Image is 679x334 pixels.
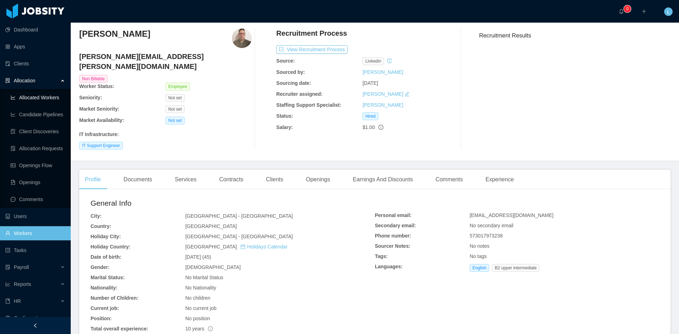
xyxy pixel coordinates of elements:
h4: [PERSON_NAME][EMAIL_ADDRESS][PERSON_NAME][DOMAIN_NAME] [79,52,252,71]
span: $1.00 [362,124,375,130]
i: icon: book [5,299,10,304]
span: [GEOGRAPHIC_DATA] - [GEOGRAPHIC_DATA] [185,213,293,219]
b: Languages: [375,264,403,269]
a: icon: robotUsers [5,209,65,223]
b: Number of Children: [91,295,138,301]
i: icon: edit [405,92,410,96]
span: 10 years [185,326,213,332]
b: Current job: [91,305,119,311]
b: Gender: [91,264,110,270]
span: Employee [166,83,190,90]
b: Nationality: [91,285,117,291]
i: icon: history [387,58,392,63]
b: Salary: [276,124,293,130]
span: info-circle [378,125,383,130]
span: No Nationality [185,285,216,291]
a: icon: file-searchClient Discoveries [11,124,65,139]
a: icon: line-chartAllocated Workers [11,90,65,105]
h3: [PERSON_NAME] [79,28,150,40]
div: Clients [260,170,289,189]
div: Profile [79,170,106,189]
div: Documents [118,170,158,189]
b: Market Seniority: [79,106,120,112]
b: Total overall experience: [91,326,148,332]
i: icon: bell [619,9,624,14]
span: HR [14,298,21,304]
img: b08346c5-d12b-4f17-93bf-1e2cc61281df_680c0872ce369-400w.png [232,28,252,48]
a: icon: messageComments [11,192,65,206]
b: Sourcing date: [276,80,311,86]
a: [PERSON_NAME] [362,69,403,75]
i: icon: line-chart [5,282,10,287]
span: No current job [185,305,216,311]
span: No notes [470,243,489,249]
sup: 0 [624,5,631,12]
i: icon: solution [5,78,10,83]
a: icon: file-doneAllocation Requests [11,141,65,156]
b: Personal email: [375,212,412,218]
span: No secondary email [470,223,513,228]
div: Services [169,170,202,189]
span: Allocation [14,78,35,83]
div: Contracts [214,170,249,189]
span: Hired [362,112,378,120]
span: [EMAIL_ADDRESS][DOMAIN_NAME] [470,212,553,218]
b: Recruiter assigned: [276,91,323,97]
span: Non Billable [79,75,108,83]
span: 573017973238 [470,233,503,239]
i: icon: file-protect [5,265,10,270]
b: Date of birth: [91,254,121,260]
span: [GEOGRAPHIC_DATA] - [GEOGRAPHIC_DATA] [185,234,293,239]
div: Experience [480,170,520,189]
b: Position: [91,316,112,321]
span: Reports [14,281,31,287]
b: Phone number: [375,233,411,239]
b: Seniority: [79,95,102,100]
b: Status: [276,113,293,119]
div: Comments [430,170,468,189]
span: L [667,7,670,16]
span: Not set [166,94,185,102]
b: Worker Status: [79,83,114,89]
a: icon: idcardOpenings Flow [11,158,65,172]
span: [DATE] (45) [185,254,211,260]
button: icon: exportView Recruitment Process [276,45,348,54]
b: Source: [276,58,295,64]
b: Country: [91,223,111,229]
span: info-circle [208,326,213,331]
b: Staffing Support Specialist: [276,102,341,108]
a: icon: calendarHolidays Calendar [240,244,288,250]
a: icon: userWorkers [5,226,65,240]
b: City: [91,213,101,219]
b: Sourcer Notes: [375,243,410,249]
a: icon: pie-chartDashboard [5,23,65,37]
i: icon: plus [642,9,646,14]
a: icon: file-textOpenings [11,175,65,189]
a: [PERSON_NAME] [362,102,403,108]
b: Marital Status: [91,275,124,280]
span: [GEOGRAPHIC_DATA] [185,223,237,229]
i: icon: setting [5,316,10,321]
h3: Recruitment Results [479,31,671,40]
span: IT Support Engineer [79,142,123,150]
span: Configuration [14,315,43,321]
span: [GEOGRAPHIC_DATA] [185,244,288,250]
a: icon: auditClients [5,57,65,71]
span: Payroll [14,264,29,270]
b: Tags: [375,253,388,259]
span: [DATE] [362,80,378,86]
span: No Marital Status [185,275,223,280]
b: Holiday City: [91,234,121,239]
h4: Recruitment Process [276,28,347,38]
div: Openings [300,170,336,189]
span: No position [185,316,210,321]
b: Sourced by: [276,69,305,75]
span: B2 upper intermediate [492,264,539,272]
div: Earnings And Discounts [347,170,419,189]
a: [PERSON_NAME] [362,91,403,97]
a: icon: profileTasks [5,243,65,257]
a: icon: exportView Recruitment Process [276,47,348,52]
span: linkedin [362,57,384,65]
a: icon: appstoreApps [5,40,65,54]
h2: General Info [91,198,375,209]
